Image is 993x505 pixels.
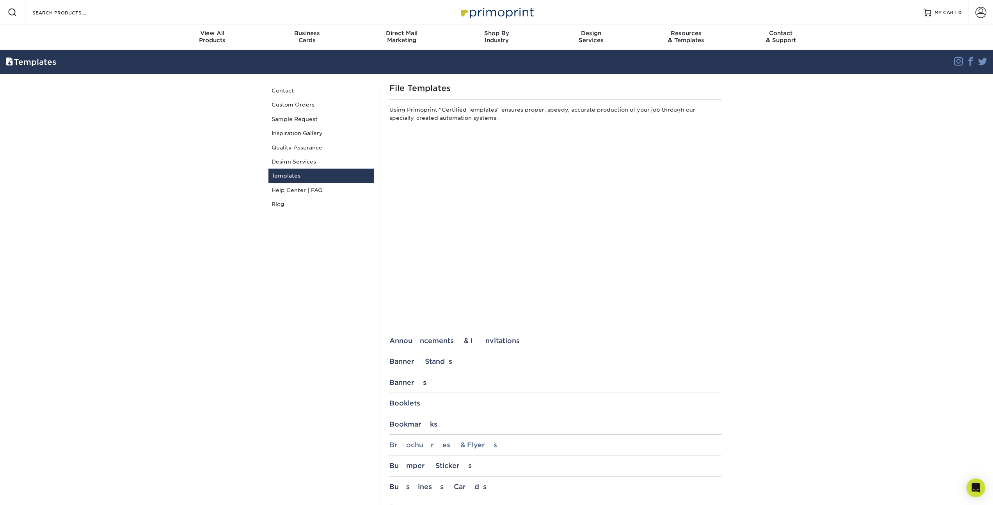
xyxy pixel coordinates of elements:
div: Open Intercom Messenger [966,478,985,497]
div: Business Cards [389,483,721,491]
div: Booklets [389,399,721,407]
div: Industry [449,30,544,44]
a: Direct MailMarketing [354,25,449,50]
a: Quality Assurance [268,140,374,155]
div: Banners [389,379,721,386]
a: Help Center | FAQ [268,183,374,197]
div: Products [165,30,260,44]
div: & Support [734,30,828,44]
span: MY CART [934,9,957,16]
div: Banner Stands [389,357,721,365]
span: View All [165,30,260,37]
span: Direct Mail [354,30,449,37]
a: DesignServices [544,25,639,50]
div: Bookmarks [389,420,721,428]
a: Shop ByIndustry [449,25,544,50]
a: View AllProducts [165,25,260,50]
img: Primoprint [458,4,536,21]
div: Announcements & Invitations [389,337,721,345]
div: Brochures & Flyers [389,441,721,449]
span: Design [544,30,639,37]
p: Using Primoprint "Certified Templates" ensures proper, speedy, accurate production of your job th... [389,106,721,125]
a: Sample Request [268,112,374,126]
span: Resources [639,30,734,37]
a: Design Services [268,155,374,169]
div: Services [544,30,639,44]
span: 0 [958,10,962,15]
a: Resources& Templates [639,25,734,50]
a: Contact& Support [734,25,828,50]
div: Marketing [354,30,449,44]
h1: File Templates [389,84,721,93]
a: Inspiration Gallery [268,126,374,140]
a: Blog [268,197,374,211]
span: Contact [734,30,828,37]
input: SEARCH PRODUCTS..... [32,8,108,17]
span: Shop By [449,30,544,37]
div: & Templates [639,30,734,44]
div: Cards [259,30,354,44]
a: Templates [268,169,374,183]
a: BusinessCards [259,25,354,50]
div: Bumper Stickers [389,462,721,469]
a: Custom Orders [268,98,374,112]
span: Business [259,30,354,37]
a: Contact [268,84,374,98]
